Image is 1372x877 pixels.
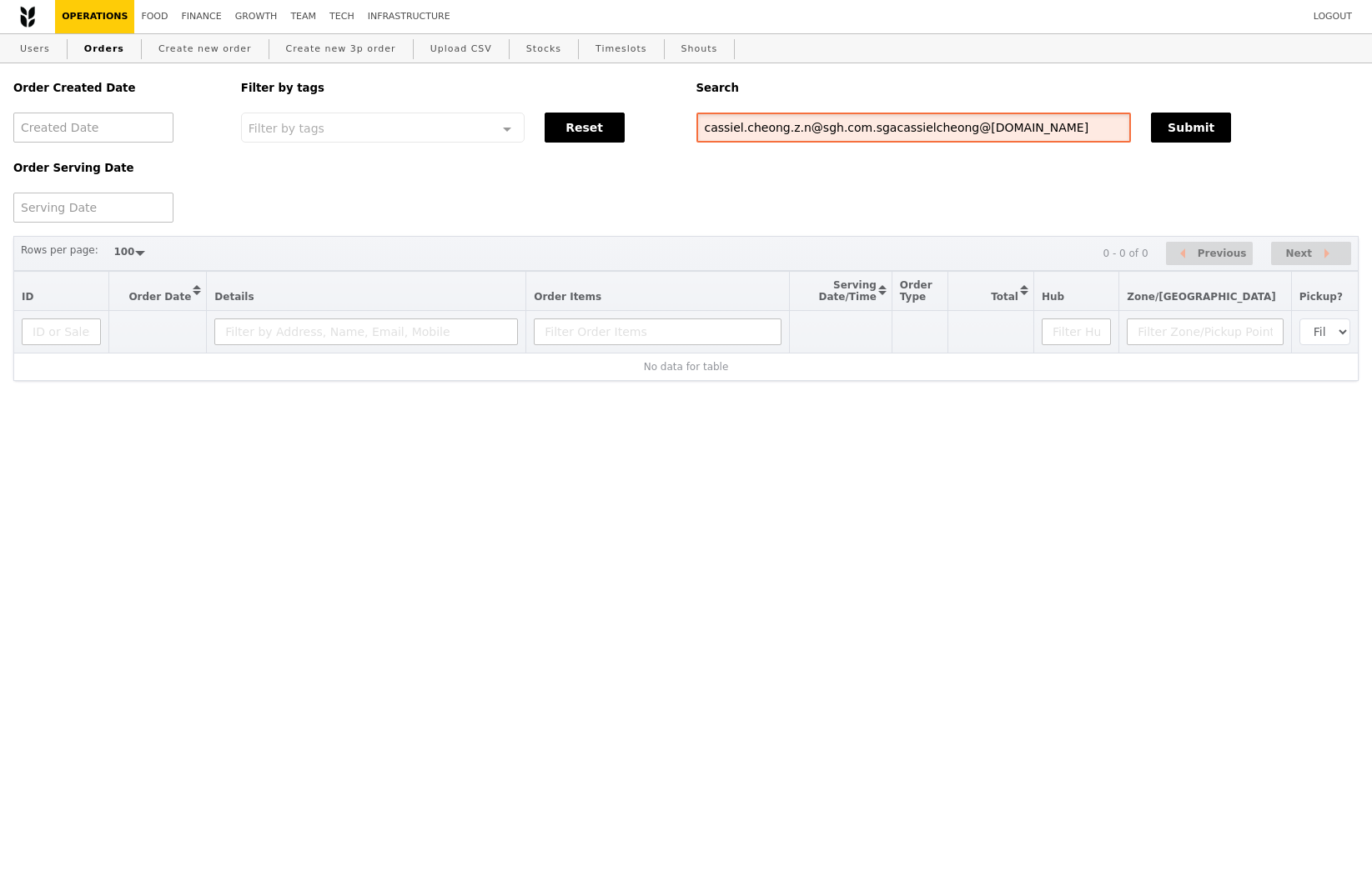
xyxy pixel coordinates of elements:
[1103,248,1148,259] div: 0 - 0 of 0
[214,291,254,303] span: Details
[1198,243,1247,263] span: Previous
[1042,291,1064,303] span: Hub
[900,279,932,303] span: Order Type
[1166,242,1253,266] button: Previous
[1042,318,1111,345] input: Filter Hub
[241,82,676,94] h5: Filter by tags
[279,34,403,64] a: Create new 3p order
[1151,113,1231,143] button: Submit
[696,82,1359,94] h5: Search
[534,318,781,345] input: Filter Order Items
[13,113,173,143] input: Created Date
[20,6,35,28] img: Grain logo
[1127,291,1276,303] span: Zone/[GEOGRAPHIC_DATA]
[1127,318,1284,345] input: Filter Zone/Pickup Point
[424,34,499,64] a: Upload CSV
[13,82,221,94] h5: Order Created Date
[1271,242,1351,266] button: Next
[1285,243,1312,263] span: Next
[22,291,33,303] span: ID
[214,318,518,345] input: Filter by Address, Name, Email, Mobile
[1299,291,1343,303] span: Pickup?
[249,120,324,135] span: Filter by tags
[21,242,98,258] label: Rows per page:
[675,34,725,64] a: Shouts
[13,193,173,223] input: Serving Date
[22,318,101,345] input: ID or Salesperson name
[78,34,131,64] a: Orders
[13,162,221,174] h5: Order Serving Date
[589,34,653,64] a: Timeslots
[22,361,1350,373] div: No data for table
[534,291,601,303] span: Order Items
[520,34,568,64] a: Stocks
[152,34,259,64] a: Create new order
[545,113,625,143] button: Reset
[13,34,57,64] a: Users
[696,113,1132,143] input: Search any field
